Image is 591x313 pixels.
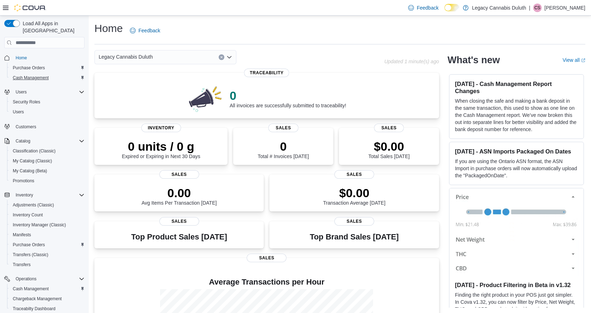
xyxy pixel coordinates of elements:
span: Chargeback Management [13,296,62,302]
button: Users [7,107,87,117]
button: Adjustments (Classic) [7,200,87,210]
div: Transaction Average [DATE] [323,186,385,206]
button: Users [13,88,29,96]
span: Cash Management [10,74,84,82]
div: Expired or Expiring in Next 30 Days [122,139,200,159]
h3: Top Brand Sales [DATE] [310,233,399,241]
span: Purchase Orders [10,64,84,72]
span: Operations [13,275,84,283]
span: Cash Management [10,285,84,293]
button: Open list of options [226,54,232,60]
button: Promotions [7,176,87,186]
button: Operations [1,274,87,284]
a: Promotions [10,177,37,185]
span: Customers [13,122,84,131]
a: Cash Management [10,74,51,82]
p: 0 units / 0 g [122,139,200,153]
span: Adjustments (Classic) [10,201,84,209]
h2: What's new [448,54,500,66]
button: Inventory [1,190,87,200]
button: Operations [13,275,39,283]
button: Purchase Orders [7,240,87,250]
button: Catalog [13,137,33,145]
a: Purchase Orders [10,64,48,72]
span: Promotions [10,177,84,185]
img: Cova [14,4,46,11]
span: Sales [159,170,199,179]
span: My Catalog (Classic) [10,157,84,165]
span: Transfers (Classic) [10,250,84,259]
div: All invoices are successfully submitted to traceability! [230,88,346,108]
span: Traceability [244,69,289,77]
h1: Home [94,21,123,36]
p: Updated 1 minute(s) ago [384,59,439,64]
span: Sales [334,217,374,226]
a: My Catalog (Classic) [10,157,55,165]
span: Users [16,89,27,95]
span: Traceabilty Dashboard [13,306,55,312]
span: Inventory Manager (Classic) [10,221,84,229]
span: Sales [268,124,298,132]
button: Transfers [7,260,87,270]
div: Total Sales [DATE] [368,139,410,159]
div: Calvin Stuart [533,4,542,12]
span: Traceabilty Dashboard [10,304,84,313]
span: Transfers [10,260,84,269]
span: Inventory Count [13,212,43,218]
button: Catalog [1,136,87,146]
a: Cash Management [10,285,51,293]
button: Inventory Count [7,210,87,220]
span: Classification (Classic) [13,148,56,154]
span: My Catalog (Classic) [13,158,52,164]
p: Legacy Cannabis Duluth [472,4,526,12]
span: My Catalog (Beta) [10,167,84,175]
a: Transfers [10,260,33,269]
a: Home [13,54,30,62]
a: Purchase Orders [10,241,48,249]
p: [PERSON_NAME] [545,4,585,12]
a: Customers [13,123,39,131]
span: Security Roles [10,98,84,106]
span: Sales [159,217,199,226]
div: Total # Invoices [DATE] [258,139,309,159]
span: Inventory [13,191,84,199]
button: Chargeback Management [7,294,87,304]
h3: [DATE] - Cash Management Report Changes [455,80,578,95]
a: Inventory Count [10,211,46,219]
button: Customers [1,121,87,131]
span: Inventory Manager (Classic) [13,222,66,228]
span: Feedback [417,4,438,11]
button: Home [1,53,87,63]
button: Transfers (Classic) [7,250,87,260]
span: Cash Management [13,75,49,81]
h4: Average Transactions per Hour [100,278,433,286]
span: Customers [16,124,36,130]
span: Feedback [138,27,160,34]
button: Users [1,87,87,97]
p: 0 [258,139,309,153]
span: Purchase Orders [13,242,45,248]
a: Manifests [10,231,34,239]
a: Adjustments (Classic) [10,201,57,209]
span: Promotions [13,178,34,184]
span: My Catalog (Beta) [13,168,47,174]
div: Avg Items Per Transaction [DATE] [142,186,217,206]
button: My Catalog (Classic) [7,156,87,166]
a: Feedback [127,23,163,38]
span: Manifests [13,232,31,238]
span: Dark Mode [444,11,445,12]
span: Purchase Orders [10,241,84,249]
a: Inventory Manager (Classic) [10,221,69,229]
span: Users [10,108,84,116]
a: My Catalog (Beta) [10,167,50,175]
a: Traceabilty Dashboard [10,304,58,313]
span: Sales [247,254,286,262]
input: Dark Mode [444,4,459,11]
p: | [529,4,530,12]
span: Sales [374,124,404,132]
a: Security Roles [10,98,43,106]
a: View allExternal link [563,57,585,63]
h3: [DATE] - Product Filtering in Beta in v1.32 [455,281,578,288]
svg: External link [581,58,585,63]
span: Home [13,53,84,62]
